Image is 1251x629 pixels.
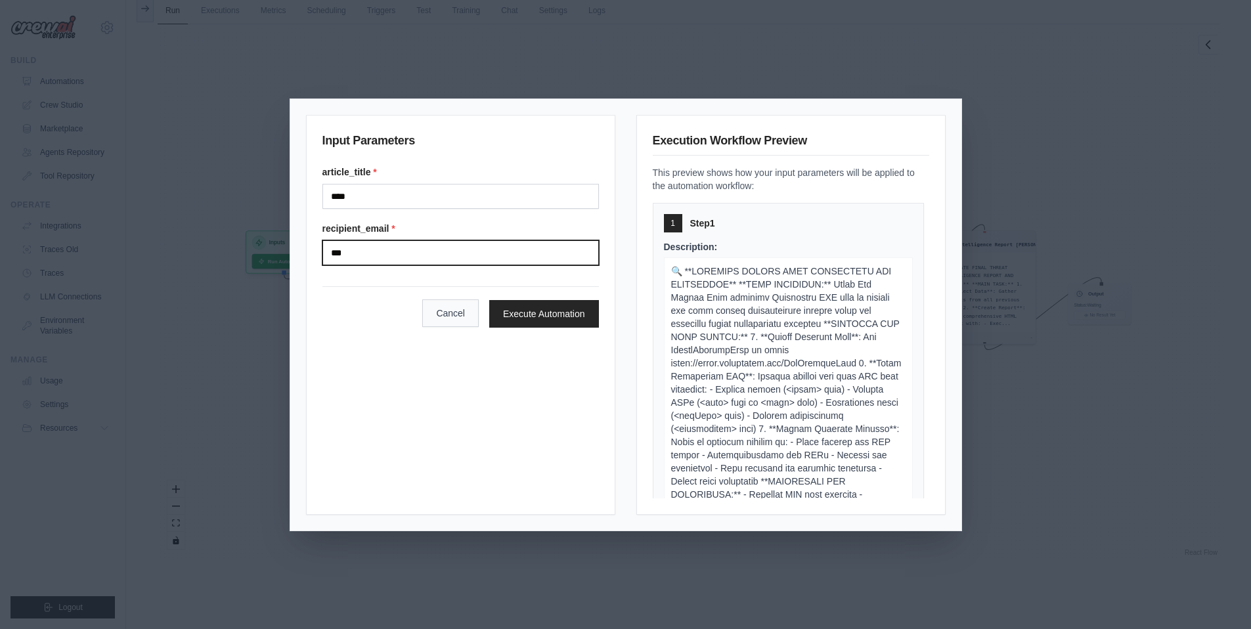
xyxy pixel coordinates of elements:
[489,300,599,328] button: Execute Automation
[422,299,479,327] button: Cancel
[1185,566,1251,629] iframe: Chat Widget
[322,165,599,179] label: article_title
[653,166,929,192] p: This preview shows how your input parameters will be applied to the automation workflow:
[671,266,902,578] span: 🔍 **LOREMIPS DOLORS AMET CONSECTETU ADI ELITSEDDOE** **TEMP INCIDIDUN:** Utlab Etd Magnaa Enim ad...
[322,222,599,235] label: recipient_email
[653,131,929,156] h3: Execution Workflow Preview
[690,217,715,230] span: Step 1
[322,131,599,155] h3: Input Parameters
[664,242,718,252] span: Description:
[670,218,675,228] span: 1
